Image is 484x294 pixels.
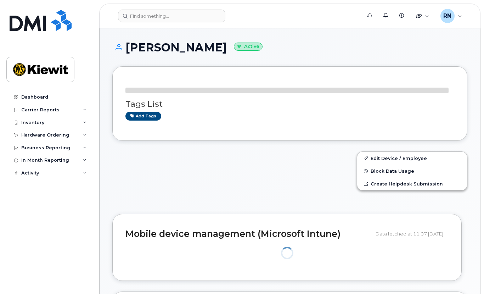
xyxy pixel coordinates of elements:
button: Block Data Usage [357,165,467,177]
div: Data fetched at 11:07 [DATE] [376,227,449,240]
h3: Tags List [125,100,454,109]
a: Create Helpdesk Submission [357,177,467,190]
small: Active [234,43,263,51]
a: Add tags [125,112,161,121]
a: Edit Device / Employee [357,152,467,165]
h1: [PERSON_NAME] [112,41,467,54]
h2: Mobile device management (Microsoft Intune) [125,229,370,239]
